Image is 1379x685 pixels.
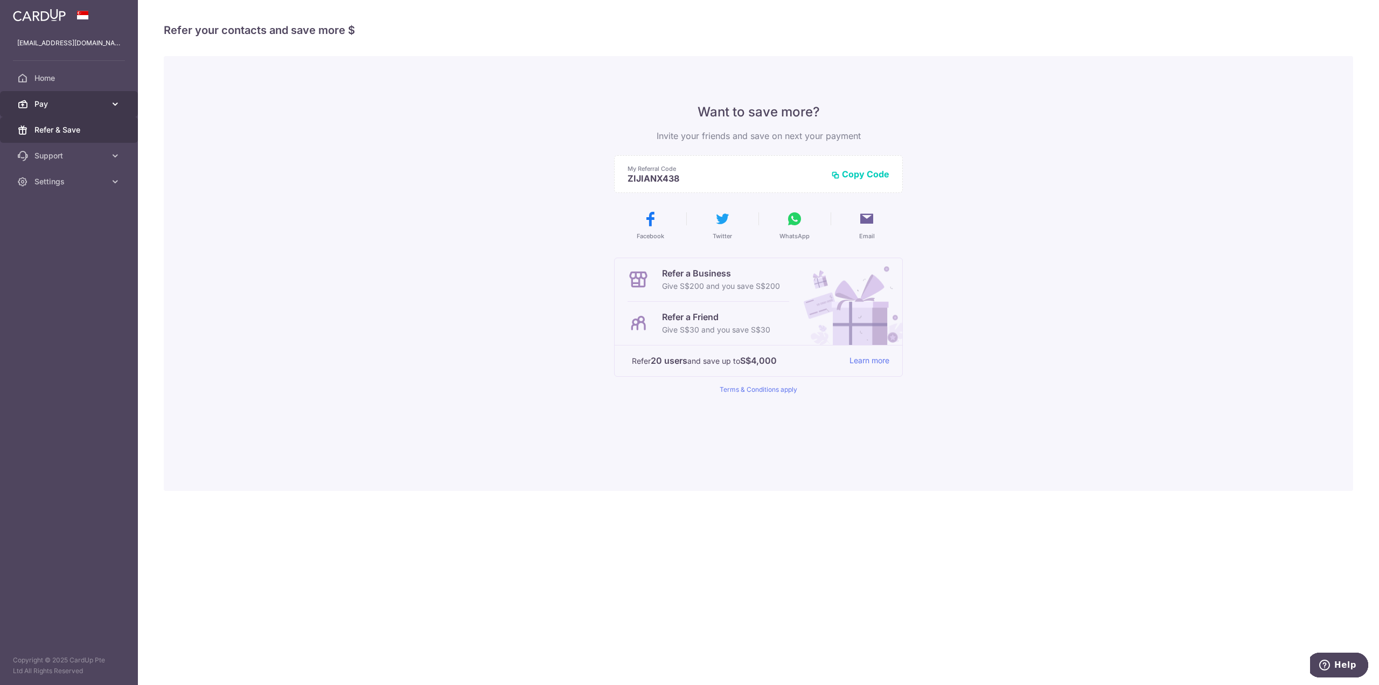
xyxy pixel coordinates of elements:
p: Want to save more? [614,103,903,121]
span: Home [34,73,106,84]
a: Learn more [849,354,889,368]
button: WhatsApp [763,210,826,240]
span: Help [24,8,46,17]
p: Refer and save up to [632,354,841,368]
h4: Refer your contacts and save more $ [164,22,1353,39]
span: Refer & Save [34,124,106,135]
span: Settings [34,176,106,187]
button: Email [835,210,899,240]
a: Terms & Conditions apply [720,385,797,393]
p: Invite your friends and save on next your payment [614,129,903,142]
p: Give S$200 and you save S$200 [662,280,780,293]
button: Copy Code [831,169,889,179]
span: WhatsApp [779,232,810,240]
button: Facebook [618,210,682,240]
p: [EMAIL_ADDRESS][DOMAIN_NAME] [17,38,121,49]
p: Refer a Business [662,267,780,280]
img: Refer [793,258,902,345]
p: ZIJIANX438 [628,173,823,184]
img: CardUp [13,9,66,22]
span: Email [859,232,875,240]
strong: S$4,000 [740,354,777,367]
button: Twitter [691,210,754,240]
span: Twitter [713,232,732,240]
span: Pay [34,99,106,109]
p: My Referral Code [628,164,823,173]
span: Support [34,150,106,161]
p: Give S$30 and you save S$30 [662,323,770,336]
strong: 20 users [651,354,687,367]
iframe: Opens a widget where you can find more information [1310,653,1368,680]
span: Facebook [637,232,664,240]
p: Refer a Friend [662,310,770,323]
